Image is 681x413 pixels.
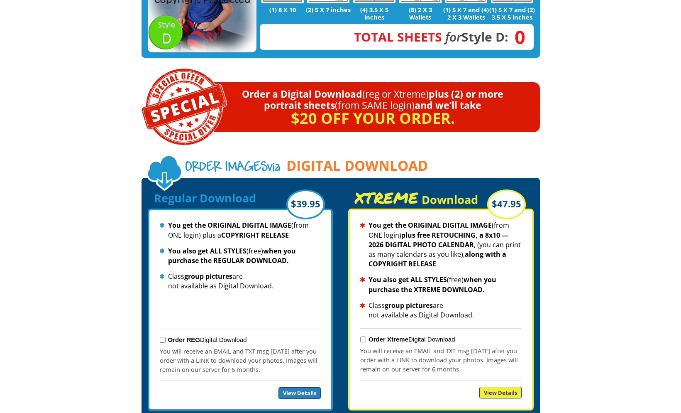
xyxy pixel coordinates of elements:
[185,160,280,176] span: via
[164,111,540,124] p: $20 off your order.
[369,231,508,249] strong: plus free RETOUCHING, a 8x10 — 2026 DIGITAL PHOTO CALENDAR
[260,6,306,13] p: (1) 8 X 10
[362,87,429,101] span: (reg or Xtreme)
[369,275,447,284] strong: You also get ALL STYLES
[160,246,321,265] li: (free)
[369,336,455,343] label: Digital Download
[168,336,247,343] label: Digital Download
[360,346,521,374] p: You will receive an EMAIL and TXT msg [DATE] after you order with a LINK to download your photos....
[360,275,521,294] li: (free)
[354,28,508,45] strong: Style D:
[154,190,256,206] span: Regular Download
[335,98,415,112] span: (from SAME login)
[286,189,325,219] div: $39.95
[168,246,247,256] strong: You also get ALL STYLES
[142,68,227,145] img: Special Offer
[160,221,321,240] li: (from ONE login) plus a
[487,189,526,219] div: $47.95
[160,347,321,374] p: You will receive an EMAIL and TXT msg [DATE] after you order with a LINK to download your photos....
[369,336,408,343] strong: Order Xtreme
[443,6,489,21] p: (1) 5 X 7 and (4) 2 X 3 Wallets
[369,275,496,294] strong: when you purchase the XTREME DOWNLOAD.
[445,28,461,45] em: for
[489,6,535,21] p: (1) 5 X 7 and (2) 3.5 X 5 inches
[422,192,478,207] span: Download
[354,192,419,204] span: XTREME
[185,160,267,175] span: Order Images
[508,32,525,42] span: 0
[184,272,232,281] strong: group pictures
[479,387,522,398] a: View Details
[369,221,492,230] strong: You get the ORIGINAL DIGITAL IMAGE
[168,221,291,230] strong: You get the ORIGINAL DIGITAL IMAGE
[397,6,443,21] p: (8) 2 X 3 Wallets
[360,221,521,269] li: (from ONE login) , (you can print as many calendars as you like),
[351,6,398,21] p: (4) 3.5 X 5 inches
[160,272,321,291] li: Class are not available as Digital Download.
[164,88,540,111] p: Order a Digital Download plus (2) or more portrait sheets and we’ll take
[168,336,200,343] strong: Order REG
[221,231,289,240] strong: COPYRIGHT RELEASE
[385,301,433,310] strong: group pictures
[286,158,428,173] span: DIGITAL DOWNLOAD
[278,387,321,399] a: View Details
[305,6,351,13] p: (2) 5 X 7 inches
[360,301,521,320] li: Class are not available as Digital Download.
[168,246,296,265] strong: when you purchase the REGULAR DOWNLOAD.
[354,28,442,45] span: Total Sheets
[369,250,506,268] strong: along with a COPYRIGHT RELEASE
